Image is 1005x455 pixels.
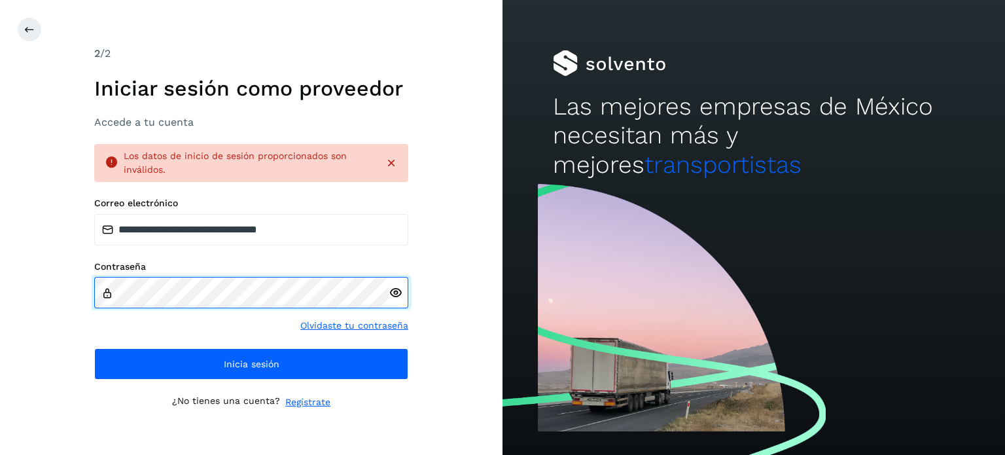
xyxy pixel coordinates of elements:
[94,76,408,101] h1: Iniciar sesión como proveedor
[172,395,280,409] p: ¿No tienes una cuenta?
[94,47,100,60] span: 2
[94,348,408,380] button: Inicia sesión
[553,92,955,179] h2: Las mejores empresas de México necesitan más y mejores
[124,149,374,177] div: Los datos de inicio de sesión proporcionados son inválidos.
[644,151,802,179] span: transportistas
[94,116,408,128] h3: Accede a tu cuenta
[224,359,279,369] span: Inicia sesión
[94,261,408,272] label: Contraseña
[94,198,408,209] label: Correo electrónico
[300,319,408,333] a: Olvidaste tu contraseña
[285,395,330,409] a: Regístrate
[94,46,408,62] div: /2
